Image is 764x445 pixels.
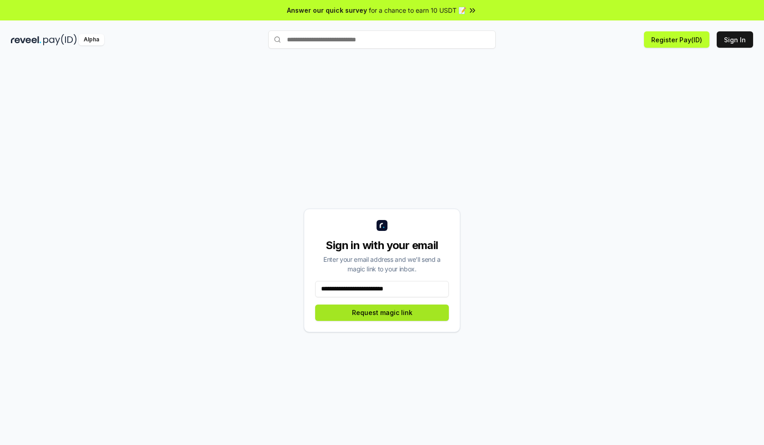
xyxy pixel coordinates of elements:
button: Request magic link [315,305,449,321]
button: Sign In [717,31,753,48]
span: Answer our quick survey [287,5,367,15]
button: Register Pay(ID) [644,31,709,48]
div: Sign in with your email [315,238,449,253]
div: Alpha [79,34,104,45]
span: for a chance to earn 10 USDT 📝 [369,5,466,15]
img: pay_id [43,34,77,45]
img: reveel_dark [11,34,41,45]
img: logo_small [377,220,387,231]
div: Enter your email address and we’ll send a magic link to your inbox. [315,255,449,274]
